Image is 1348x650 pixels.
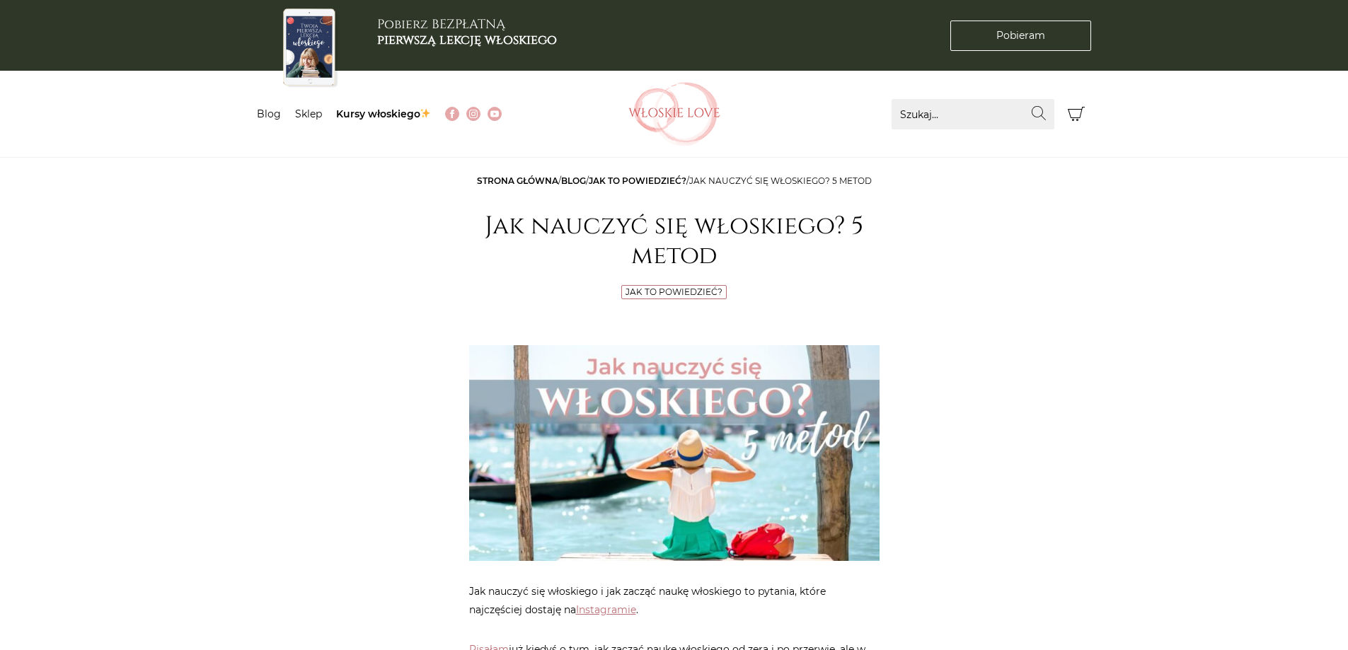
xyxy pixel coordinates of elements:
img: Włoskielove [628,82,720,146]
a: Jak to powiedzieć? [589,175,686,186]
span: Pobieram [996,28,1045,43]
a: Pobieram [950,21,1091,51]
span: Jak nauczyć się włoskiego? 5 metod [689,175,872,186]
a: Instagramie [576,603,636,616]
a: Jak to powiedzieć? [626,286,722,297]
img: ✨ [420,108,430,118]
a: Blog [257,108,281,120]
a: Sklep [295,108,322,120]
a: Kursy włoskiego [336,108,432,120]
button: Koszyk [1061,99,1092,129]
a: Blog [561,175,586,186]
span: / / / [477,175,872,186]
b: pierwszą lekcję włoskiego [377,31,557,49]
a: Strona główna [477,175,558,186]
input: Szukaj... [892,99,1054,129]
h1: Jak nauczyć się włoskiego? 5 metod [469,211,880,271]
p: Jak nauczyć się włoskiego i jak zacząć naukę włoskiego to pytania, które najczęściej dostaję na . [469,582,880,619]
h3: Pobierz BEZPŁATNĄ [377,17,557,47]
